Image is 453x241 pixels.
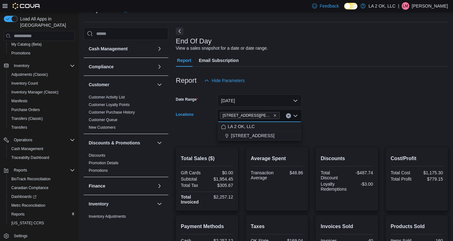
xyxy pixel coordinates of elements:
button: Transfers (Classic) [6,114,77,123]
button: Hide Parameters [202,74,247,87]
p: LA 2 OK, LLC [369,2,396,10]
h2: Total Sales ($) [181,155,233,162]
span: Settings [11,232,75,240]
span: Dashboards [11,194,36,199]
div: Total Discount [321,170,345,180]
button: Compliance [89,64,154,70]
button: LA 2 OK, LLC [217,122,302,131]
a: My Catalog (Beta) [9,41,44,48]
span: Reports [11,212,25,217]
a: Customer Purchase History [89,110,135,115]
button: Manifests [6,97,77,105]
span: Inventory Manager (Classic) [11,90,59,95]
a: Adjustments (Classic) [9,71,50,78]
span: Promotion Details [89,160,119,165]
span: BioTrack Reconciliation [11,177,51,182]
span: Canadian Compliance [9,184,75,192]
span: Settings [14,233,27,238]
button: Next [176,27,183,35]
button: Compliance [156,63,163,70]
button: Inventory [156,200,163,208]
h3: End Of Day [176,37,212,45]
h3: Inventory [89,201,109,207]
span: LA 2 OK, LLC [228,123,255,130]
a: Transfers [9,124,30,131]
div: Transaction Average [251,170,276,180]
h2: Invoices Sold [321,223,373,230]
span: Promotions [9,49,75,57]
button: Promotions [6,49,77,58]
div: Total Tax [181,183,206,188]
button: Reports [11,166,30,174]
a: Inventory Adjustments [89,214,126,219]
button: Settings [1,231,77,240]
a: Promotions [9,49,33,57]
h2: Products Sold [391,223,443,230]
span: Feedback [320,3,339,9]
div: Subtotal [181,177,206,182]
span: Hide Parameters [212,77,245,84]
span: Cash Management [11,146,43,151]
a: Customer Loyalty Points [89,103,130,107]
div: Total Cost [391,170,416,175]
button: Cash Management [156,45,163,53]
span: Transfers (Classic) [11,116,43,121]
span: Inventory Count [9,80,75,87]
h2: Taxes [251,223,303,230]
div: -$3.00 [349,182,373,187]
a: Cash Management [9,145,46,153]
div: $48.86 [278,170,303,175]
span: Load All Apps in [GEOGRAPHIC_DATA] [18,16,75,28]
input: Dark Mode [344,3,357,9]
button: Inventory Manager (Classic) [6,88,77,97]
span: Cash Management [9,145,75,153]
span: My Catalog (Beta) [9,41,75,48]
span: BioTrack Reconciliation [9,175,75,183]
a: Discounts [89,153,105,158]
a: Promotion Details [89,161,119,165]
span: My Catalog (Beta) [11,42,42,47]
h2: Cost/Profit [391,155,443,162]
a: Customer Queue [89,118,117,122]
a: Promotions [89,168,108,173]
span: Report [177,54,191,67]
button: Reports [6,210,77,219]
span: Inventory Count [11,81,38,86]
div: -$487.74 [348,170,373,175]
label: Date Range [176,97,198,102]
span: [US_STATE] CCRS [11,221,44,226]
button: Discounts & Promotions [89,140,154,146]
span: Dashboards [9,193,75,200]
button: My Catalog (Beta) [6,40,77,49]
strong: Total Invoiced [181,194,199,205]
span: LM [403,2,408,10]
button: Discounts & Promotions [156,139,163,147]
h3: Customer [89,81,109,88]
span: [STREET_ADDRESS] [231,132,274,139]
a: Settings [11,232,30,240]
h3: Compliance [89,64,114,70]
button: Canadian Compliance [6,183,77,192]
p: | [398,2,399,10]
div: $1,954.45 [208,177,233,182]
span: Adjustments (Classic) [9,71,75,78]
span: Transfers [11,125,27,130]
div: Customer [84,93,168,134]
span: Metrc Reconciliation [11,203,45,208]
span: Manifests [11,98,27,104]
span: Operations [14,137,32,143]
h2: Payment Methods [181,223,233,230]
a: Purchase Orders [9,106,42,114]
span: [STREET_ADDRESS][PERSON_NAME] [223,112,272,119]
span: Customer Loyalty Points [89,102,130,107]
span: Inventory Manager (Classic) [9,88,75,96]
span: Transfers [9,124,75,131]
button: [DATE] [217,94,302,107]
a: Dashboards [6,192,77,201]
button: Remove 3701 N. MacArthur Blvd from selection in this group [273,114,277,117]
button: Finance [156,182,163,190]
